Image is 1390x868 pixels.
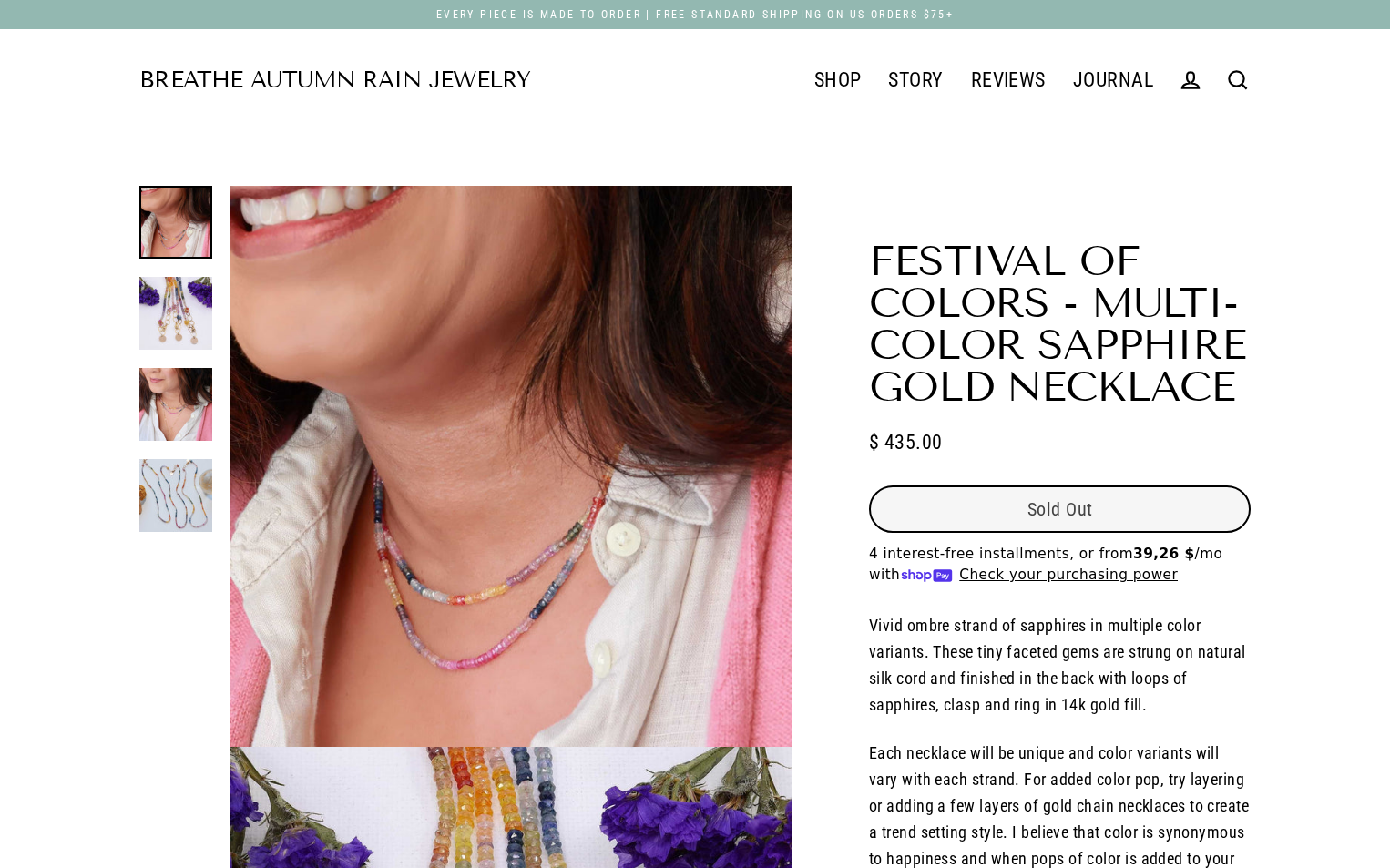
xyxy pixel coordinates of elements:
[869,485,1251,533] button: Sold Out
[869,426,943,458] span: $ 435.00
[869,616,1246,713] span: Vivid ombre strand of sapphires in multiple color variants. These tiny faceted gems are strung on...
[801,57,875,103] a: SHOP
[1027,498,1093,520] span: Sold Out
[1059,57,1167,103] a: JOURNAL
[139,69,530,92] a: Breathe Autumn Rain Jewelry
[874,57,956,103] a: STORY
[139,459,212,532] img: Festival of Colors - Multi-Color Sapphire Gold Necklace alt image | Breathe Autumn Rain Artisan J...
[139,368,212,441] img: Festival of Colors - Multi-Color Sapphire Gold Necklace life style layering image | Breathe Autum...
[957,57,1059,103] a: REVIEWS
[139,277,212,350] img: Festival of Colors - Multi-Color Sapphire Gold Necklace detail image | Breathe Autumn Rain Artisa...
[869,240,1251,408] h1: Festival of Colors - Multi-Color Sapphire Gold Necklace
[530,56,1167,104] div: Primary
